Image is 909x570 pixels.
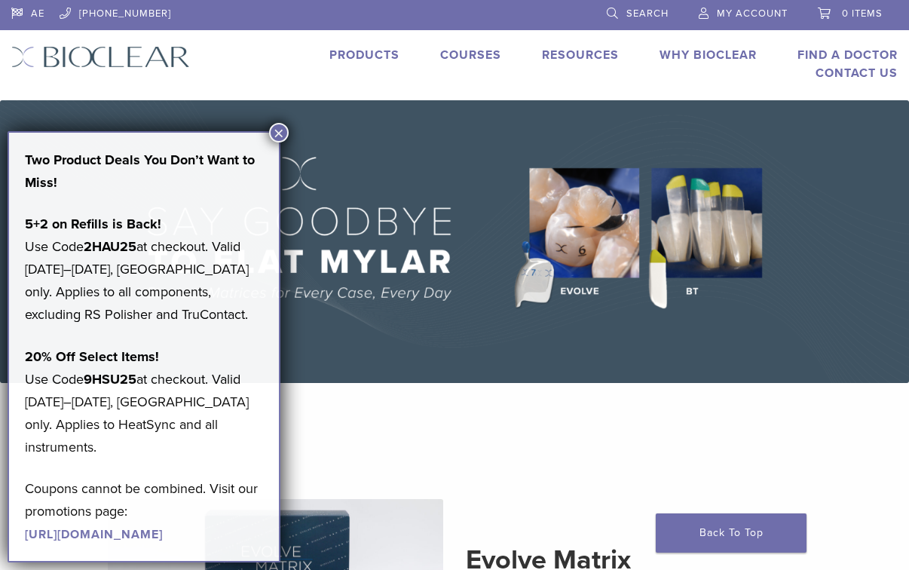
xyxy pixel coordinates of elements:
[842,8,883,20] span: 0 items
[25,216,161,232] strong: 5+2 on Refills is Back!
[656,513,806,553] a: Back To Top
[816,66,898,81] a: Contact Us
[25,527,163,542] a: [URL][DOMAIN_NAME]
[660,47,757,63] a: Why Bioclear
[84,238,136,255] strong: 2HAU25
[329,47,399,63] a: Products
[440,47,501,63] a: Courses
[25,345,263,458] p: Use Code at checkout. Valid [DATE]–[DATE], [GEOGRAPHIC_DATA] only. Applies to HeatSync and all in...
[269,123,289,142] button: Close
[25,213,263,326] p: Use Code at checkout. Valid [DATE]–[DATE], [GEOGRAPHIC_DATA] only. Applies to all components, exc...
[626,8,669,20] span: Search
[25,348,159,365] strong: 20% Off Select Items!
[542,47,619,63] a: Resources
[84,371,136,388] strong: 9HSU25
[717,8,788,20] span: My Account
[25,477,263,545] p: Coupons cannot be combined. Visit our promotions page:
[25,152,255,191] strong: Two Product Deals You Don’t Want to Miss!
[797,47,898,63] a: Find A Doctor
[11,46,190,68] img: Bioclear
